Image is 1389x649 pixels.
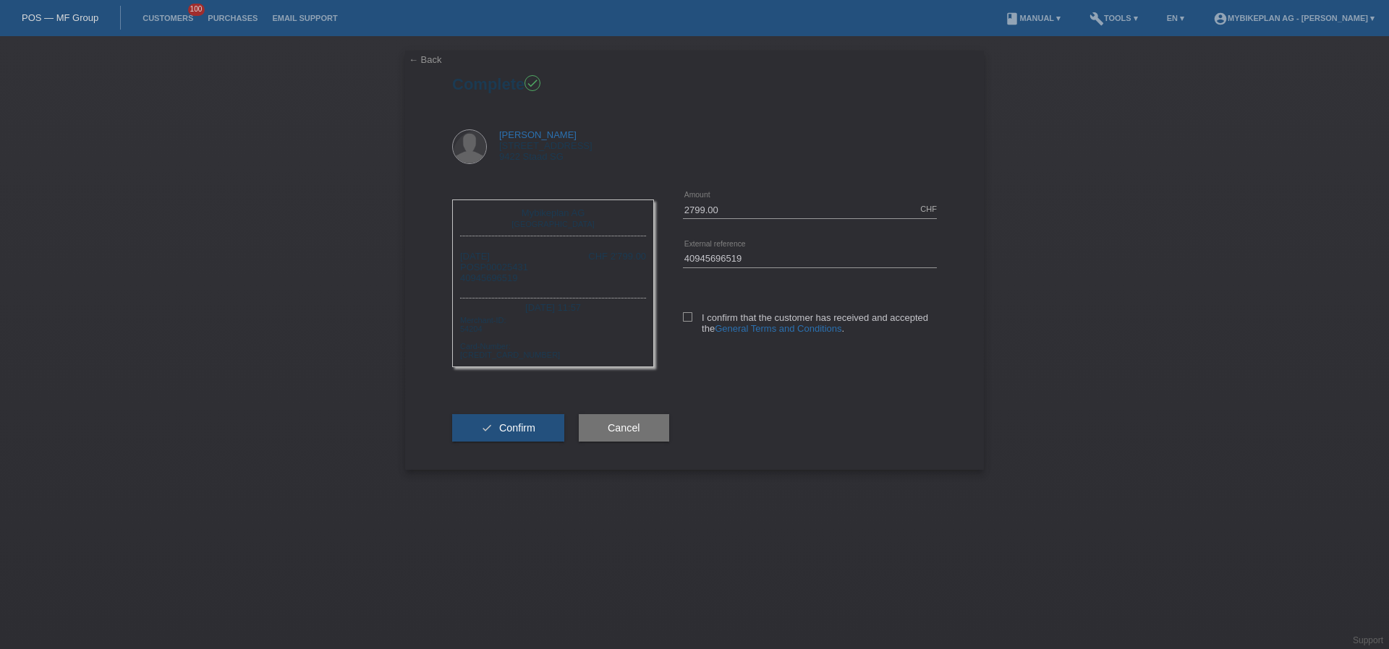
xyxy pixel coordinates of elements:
div: [GEOGRAPHIC_DATA] [464,218,642,228]
div: Mybikeplan AG [464,207,642,218]
div: Merchant-ID: 54204 Card-Number: [CREDIT_CARD_NUMBER] [460,314,646,359]
a: General Terms and Conditions [715,323,841,334]
i: check [481,422,493,434]
div: [DATE] 11:57 [460,298,646,314]
a: Support [1353,635,1383,645]
a: POS — MF Group [22,12,98,23]
span: Confirm [499,422,535,434]
div: CHF 2'799.00 [588,251,646,262]
a: buildTools ▾ [1082,14,1145,22]
a: Customers [135,14,200,22]
h1: Complete [452,75,937,93]
button: Cancel [579,414,669,442]
label: I confirm that the customer has received and accepted the . [683,312,937,334]
div: CHF [920,205,937,213]
i: check [526,77,539,90]
a: [PERSON_NAME] [499,129,577,140]
a: Purchases [200,14,265,22]
a: Email Support [265,14,344,22]
span: Cancel [608,422,640,434]
i: build [1089,12,1104,26]
span: 40945696519 [460,272,518,283]
i: account_circle [1213,12,1228,26]
button: check Confirm [452,414,564,442]
div: [STREET_ADDRESS] 9422 Staad SG [499,129,592,162]
i: book [1005,12,1019,26]
span: 100 [188,4,205,16]
a: ← Back [409,54,442,65]
a: bookManual ▾ [998,14,1068,22]
div: [DATE] POSP00025431 [460,251,528,283]
a: account_circleMybikeplan AG - [PERSON_NAME] ▾ [1206,14,1382,22]
a: EN ▾ [1160,14,1192,22]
